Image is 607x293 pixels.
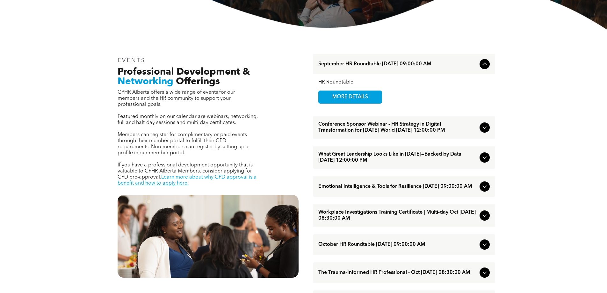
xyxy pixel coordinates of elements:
span: September HR Roundtable [DATE] 09:00:00 AM [318,61,477,67]
a: MORE DETAILS [318,91,382,104]
span: Members can register for complimentary or paid events through their member portal to fulfill thei... [118,132,249,156]
span: EVENTS [118,58,146,63]
div: HR Roundtable [318,79,490,85]
span: Emotional Intelligence & Tools for Resilience [DATE] 09:00:00 AM [318,184,477,190]
span: Offerings [176,77,220,86]
span: The Trauma-Informed HR Professional - Oct [DATE] 08:30:00 AM [318,270,477,276]
span: Workplace Investigations Training Certificate | Multi-day Oct [DATE] 08:30:00 AM [318,209,477,222]
span: Professional Development & [118,67,250,77]
span: Networking [118,77,173,86]
span: Conference Sponsor Webinar - HR Strategy in Digital Transformation for [DATE] World [DATE] 12:00:... [318,121,477,134]
span: October HR Roundtable [DATE] 09:00:00 AM [318,242,477,248]
a: Learn more about why CPD approval is a benefit and how to apply here. [118,175,257,186]
span: MORE DETAILS [325,91,375,103]
span: If you have a professional development opportunity that is valuable to CPHR Alberta Members, cons... [118,163,253,180]
span: What Great Leadership Looks Like in [DATE]—Backed by Data [DATE] 12:00:00 PM [318,151,477,164]
span: Featured monthly on our calendar are webinars, networking, full and half-day sessions and multi-d... [118,114,258,125]
span: CPHR Alberta offers a wide range of events for our members and the HR community to support your p... [118,90,235,107]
